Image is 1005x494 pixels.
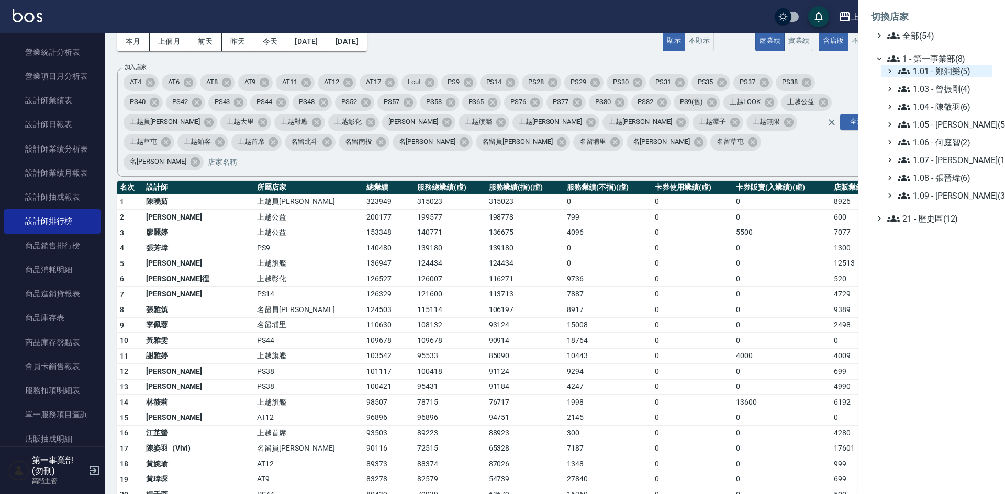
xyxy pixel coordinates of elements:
[898,100,988,113] span: 1.04 - 陳敬羽(6)
[898,189,988,202] span: 1.09 - [PERSON_NAME](3)
[898,154,988,166] span: 1.07 - [PERSON_NAME](11)
[887,52,988,65] span: 1 - 第一事業部(8)
[898,171,988,184] span: 1.08 - 張晉瑋(6)
[887,29,988,42] span: 全部(54)
[898,118,988,131] span: 1.05 - [PERSON_NAME](5)
[871,4,992,29] li: 切換店家
[887,212,988,225] span: 21 - 歷史區(12)
[898,65,988,77] span: 1.01 - 鄭洞樂(5)
[898,136,988,148] span: 1.06 - 何庭智(2)
[898,83,988,95] span: 1.03 - 曾振剛(4)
